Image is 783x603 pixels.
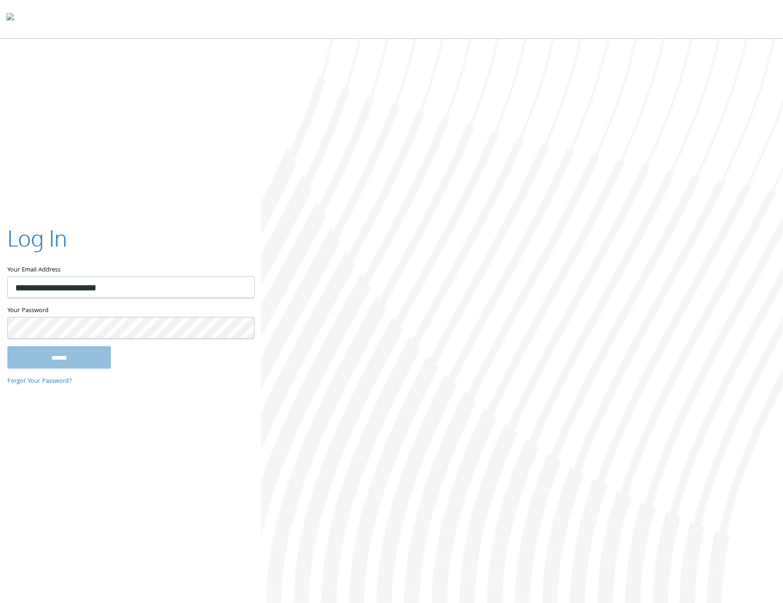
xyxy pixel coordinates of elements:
keeper-lock: Open Keeper Popup [236,322,247,333]
label: Your Password [7,306,254,317]
a: Forgot Your Password? [7,376,72,386]
h2: Log In [7,223,67,253]
img: todyl-logo-dark.svg [6,10,14,28]
keeper-lock: Open Keeper Popup [236,282,247,293]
